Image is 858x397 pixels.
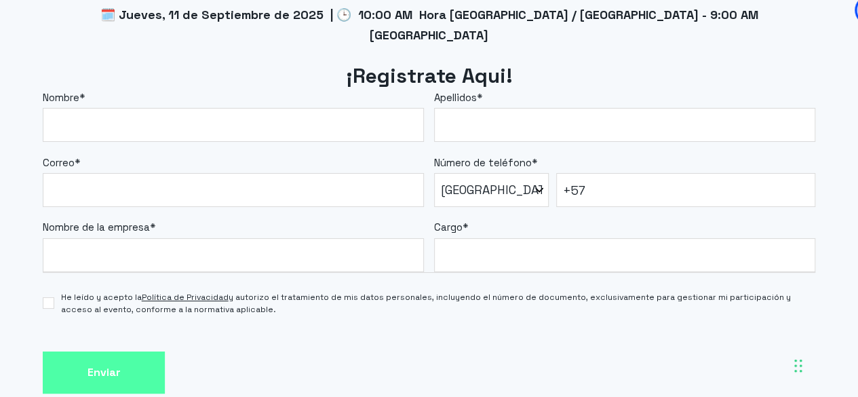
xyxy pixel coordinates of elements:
[614,223,858,397] iframe: Chat Widget
[434,221,463,233] span: Cargo
[43,62,815,90] h2: ¡Registrate Aqui!
[43,156,75,169] span: Correo
[43,221,150,233] span: Nombre de la empresa
[794,345,802,386] div: Arrastrar
[434,156,532,169] span: Número de teléfono
[434,91,477,104] span: Apellidos
[43,297,54,309] input: He leído y acepto laPolítica de Privacidady autorizo el tratamiento de mis datos personales, incl...
[43,91,79,104] span: Nombre
[100,7,758,43] span: 🗓️ Jueves, 11 de Septiembre de 2025 | 🕒 10:00 AM Hora [GEOGRAPHIC_DATA] / [GEOGRAPHIC_DATA] - 9:0...
[43,352,165,394] input: Enviar
[61,291,815,316] span: He leído y acepto la y autorizo el tratamiento de mis datos personales, incluyendo el número de d...
[614,223,858,397] div: Widget de chat
[142,292,229,303] a: Política de Privacidad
